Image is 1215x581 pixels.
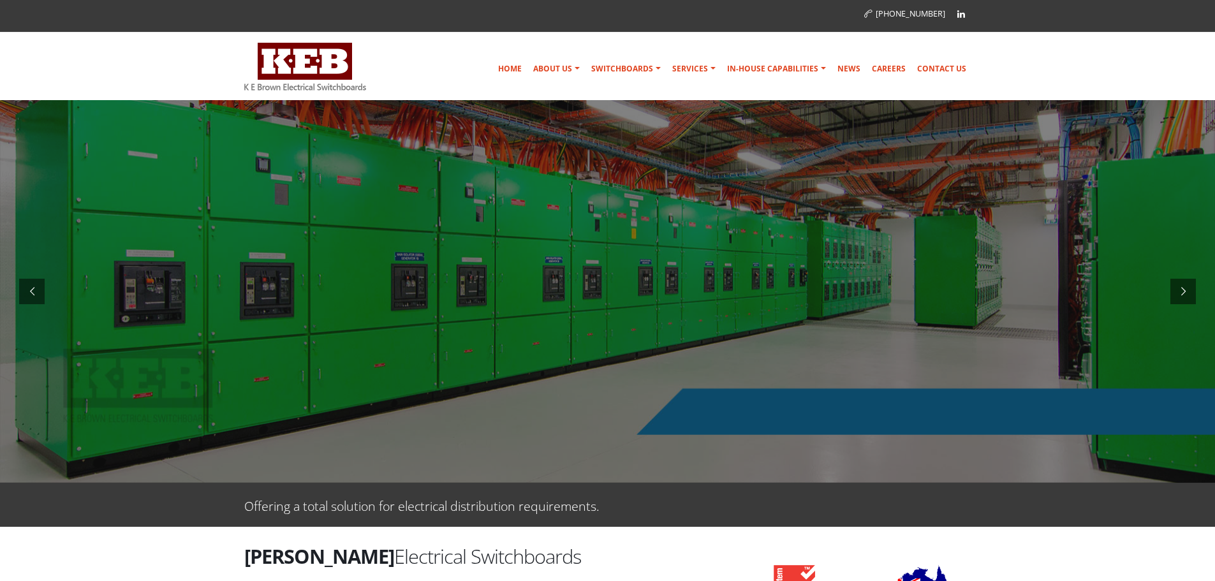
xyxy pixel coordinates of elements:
[586,56,666,82] a: Switchboards
[912,56,971,82] a: Contact Us
[722,56,831,82] a: In-house Capabilities
[667,56,721,82] a: Services
[528,56,585,82] a: About Us
[244,496,600,514] p: Offering a total solution for electrical distribution requirements.
[864,8,945,19] a: [PHONE_NUMBER]
[867,56,911,82] a: Careers
[244,43,366,91] img: K E Brown Electrical Switchboards
[832,56,865,82] a: News
[244,543,723,570] h2: Electrical Switchboards
[952,4,971,24] a: Linkedin
[244,543,394,570] strong: [PERSON_NAME]
[493,56,527,82] a: Home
